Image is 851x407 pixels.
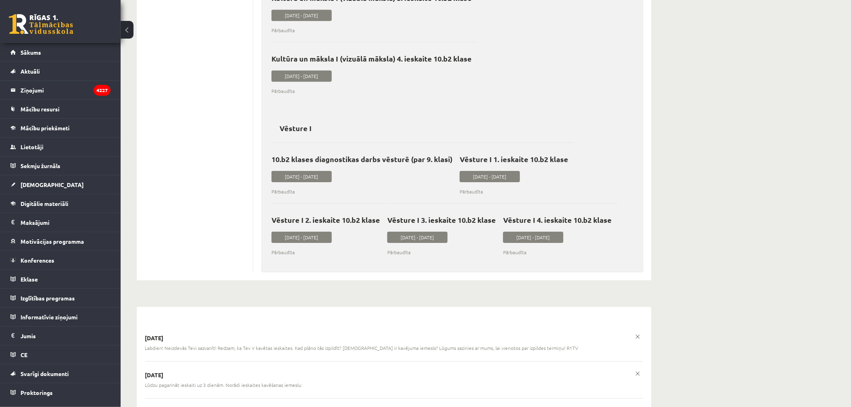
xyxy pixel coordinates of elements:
p: Vēsture I 4. ieskaite 10.b2 klase [503,216,612,224]
a: Mācību resursi [10,100,111,118]
a: Proktorings [10,383,111,402]
a: Digitālie materiāli [10,194,111,213]
a: [DEMOGRAPHIC_DATA] [10,175,111,194]
span: Labdien! Neizdevās Tevi sazvanīt! Redzam, ka Tev ir kavētas ieskaites. Kad plāno tās izpildīt? [D... [145,345,578,351]
span: Konferences [21,257,54,264]
a: Informatīvie ziņojumi [10,308,111,326]
p: Vēsture I 1. ieskaite 10.b2 klase [460,155,568,163]
a: Ziņojumi4227 [10,81,111,99]
span: Pārbaudīta [387,249,496,256]
span: [DATE] - [DATE] [387,232,448,243]
span: Izglītības programas [21,294,75,302]
a: Sākums [10,43,111,62]
p: [DATE] [145,371,643,379]
span: Pārbaudīta [503,249,612,256]
span: Aktuāli [21,68,40,75]
span: [DATE] - [DATE] [271,232,332,243]
legend: Ziņojumi [21,81,111,99]
span: Eklase [21,275,38,283]
a: Maksājumi [10,213,111,232]
a: x [632,368,643,379]
span: Lūdzu pagarināt ieskaiti uz 3 dienām. Norādi ieskaites kavēšanas iemeslu: [145,382,302,388]
span: [DATE] - [DATE] [503,232,563,243]
a: Motivācijas programma [10,232,111,251]
a: Konferences [10,251,111,269]
span: Pārbaudīta [271,87,472,95]
span: [DATE] - [DATE] [271,171,332,182]
span: Pārbaudīta [271,249,380,256]
span: Lietotāji [21,143,43,150]
span: [DEMOGRAPHIC_DATA] [21,181,84,188]
a: CE [10,345,111,364]
span: Mācību priekšmeti [21,124,70,132]
p: 10.b2 klases diagnostikas darbs vēsturē (par 9. klasi) [271,155,452,163]
i: 4227 [94,85,111,96]
a: Eklase [10,270,111,288]
span: Pārbaudīta [460,188,568,195]
a: Rīgas 1. Tālmācības vidusskola [9,14,73,34]
a: Aktuāli [10,62,111,80]
span: [DATE] - [DATE] [271,70,332,82]
a: Izglītības programas [10,289,111,307]
span: Sekmju žurnāls [21,162,60,169]
a: Svarīgi dokumenti [10,364,111,383]
span: Pārbaudīta [271,27,472,34]
legend: Maksājumi [21,213,111,232]
span: Pārbaudīta [271,188,452,195]
span: Motivācijas programma [21,238,84,245]
p: Vēsture I 3. ieskaite 10.b2 klase [387,216,496,224]
h2: Vēsture I [271,119,320,138]
p: [DATE] [145,334,643,342]
span: Mācību resursi [21,105,60,113]
a: x [632,331,643,342]
a: Sekmju žurnāls [10,156,111,175]
span: Jumis [21,332,36,339]
span: [DATE] - [DATE] [271,10,332,21]
p: Vēsture I 2. ieskaite 10.b2 klase [271,216,380,224]
p: Kultūra un māksla I (vizuālā māksla) 4. ieskaite 10.b2 klase [271,54,472,63]
span: Digitālie materiāli [21,200,68,207]
a: Jumis [10,327,111,345]
a: Lietotāji [10,138,111,156]
span: Proktorings [21,389,53,396]
span: [DATE] - [DATE] [460,171,520,182]
a: Mācību priekšmeti [10,119,111,137]
span: CE [21,351,27,358]
span: Sākums [21,49,41,56]
span: Svarīgi dokumenti [21,370,69,377]
span: Informatīvie ziņojumi [21,313,78,321]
